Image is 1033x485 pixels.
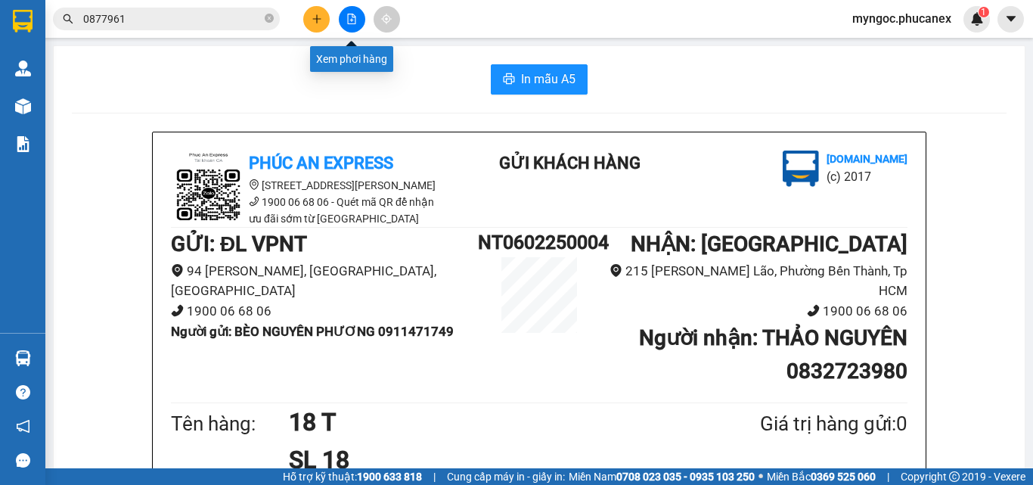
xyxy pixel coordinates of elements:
[15,350,31,366] img: warehouse-icon
[499,154,641,173] b: Gửi khách hàng
[289,403,687,441] h1: 18 T
[610,264,622,277] span: environment
[83,11,262,27] input: Tìm tên, số ĐT hoặc mã đơn
[687,409,907,440] div: Giá trị hàng gửi: 0
[521,70,575,89] span: In mẫu A5
[767,468,876,485] span: Miền Bắc
[600,261,907,301] li: 215 [PERSON_NAME] Lão, Phường Bến Thành, Tp HCM
[63,14,73,24] span: search
[310,46,393,72] div: Xem phơi hàng
[171,304,184,317] span: phone
[783,151,819,187] img: logo.jpg
[639,325,907,384] b: Người nhận : THẢO NGUYÊN 0832723980
[478,228,600,257] h1: NT0602250004
[16,385,30,400] span: question-circle
[15,136,31,152] img: solution-icon
[840,9,963,28] span: myngoc.phucanex
[979,7,989,17] sup: 1
[16,419,30,434] span: notification
[16,453,30,468] span: message
[997,6,1024,33] button: caret-down
[15,61,31,76] img: warehouse-icon
[171,301,478,322] li: 1900 06 68 06
[249,196,259,207] span: phone
[346,14,357,24] span: file-add
[758,474,763,480] span: ⚪️
[312,14,322,24] span: plus
[171,324,454,339] b: Người gửi : BÈO NGUYÊN PHƯƠNG 0911471749
[827,153,907,165] b: [DOMAIN_NAME]
[374,6,400,33] button: aim
[171,232,307,256] b: GỬI : ĐL VPNT
[13,10,33,33] img: logo-vxr
[981,7,986,17] span: 1
[171,261,478,301] li: 94 [PERSON_NAME], [GEOGRAPHIC_DATA], [GEOGRAPHIC_DATA]
[171,177,443,194] li: [STREET_ADDRESS][PERSON_NAME]
[249,154,393,173] b: Phúc An Express
[631,232,907,256] b: NHẬN : [GEOGRAPHIC_DATA]
[827,167,907,186] li: (c) 2017
[433,468,436,485] span: |
[171,194,443,227] li: 1900 06 68 06 - Quét mã QR để nhận ưu đãi sớm từ [GEOGRAPHIC_DATA]
[339,6,365,33] button: file-add
[357,471,422,483] strong: 1900 633 818
[303,6,330,33] button: plus
[616,471,755,483] strong: 0708 023 035 - 0935 103 250
[503,73,515,87] span: printer
[491,64,588,95] button: printerIn mẫu A5
[381,14,392,24] span: aim
[600,301,907,322] li: 1900 06 68 06
[1004,12,1018,26] span: caret-down
[171,409,289,440] div: Tên hàng:
[289,441,687,479] h1: SL 18
[249,179,259,190] span: environment
[811,471,876,483] strong: 0369 525 060
[887,468,889,485] span: |
[265,12,274,26] span: close-circle
[283,468,422,485] span: Hỗ trợ kỹ thuật:
[15,98,31,114] img: warehouse-icon
[171,151,247,226] img: logo.jpg
[447,468,565,485] span: Cung cấp máy in - giấy in:
[171,264,184,277] span: environment
[569,468,755,485] span: Miền Nam
[949,471,960,482] span: copyright
[970,12,984,26] img: icon-new-feature
[265,14,274,23] span: close-circle
[807,304,820,317] span: phone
